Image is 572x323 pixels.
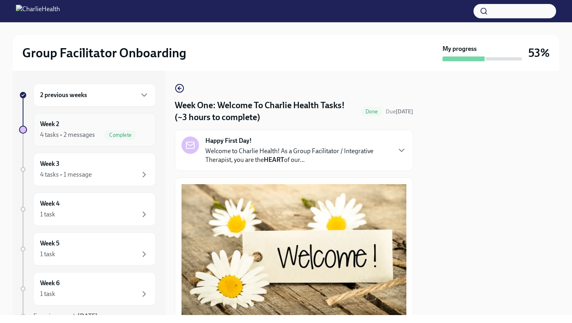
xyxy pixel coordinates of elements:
[40,91,87,99] h6: 2 previous weeks
[396,108,413,115] strong: [DATE]
[40,160,60,168] h6: Week 3
[40,130,95,139] div: 4 tasks • 2 messages
[16,5,60,18] img: CharlieHealth
[19,153,156,186] a: Week 34 tasks • 1 message
[205,147,390,164] p: Welcome to Charlie Health! As a Group Facilitator / Integrative Therapist, you are the of our...
[40,199,60,208] h6: Week 4
[40,170,92,179] div: 4 tasks • 1 message
[175,99,357,123] h4: Week One: Welcome To Charlie Health Tasks! (~3 hours to complete)
[386,108,413,115] span: Due
[182,184,406,319] button: Zoom image
[40,250,55,259] div: 1 task
[19,113,156,146] a: Week 24 tasks • 2 messagesComplete
[33,312,98,320] span: Experience ends
[264,156,284,163] strong: HEART
[443,45,477,53] strong: My progress
[205,136,252,145] strong: Happy First Day!
[33,84,156,107] div: 2 previous weeks
[77,312,98,320] strong: [DATE]
[19,232,156,266] a: Week 51 task
[22,45,186,61] h2: Group Facilitator Onboarding
[40,239,60,248] h6: Week 5
[40,279,60,288] h6: Week 6
[40,120,59,128] h6: Week 2
[40,210,55,219] div: 1 task
[19,272,156,305] a: Week 61 task
[386,108,413,115] span: September 9th, 2025 10:00
[40,290,55,298] div: 1 task
[19,193,156,226] a: Week 41 task
[361,109,383,115] span: Done
[528,46,550,60] h3: 53%
[104,132,136,138] span: Complete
